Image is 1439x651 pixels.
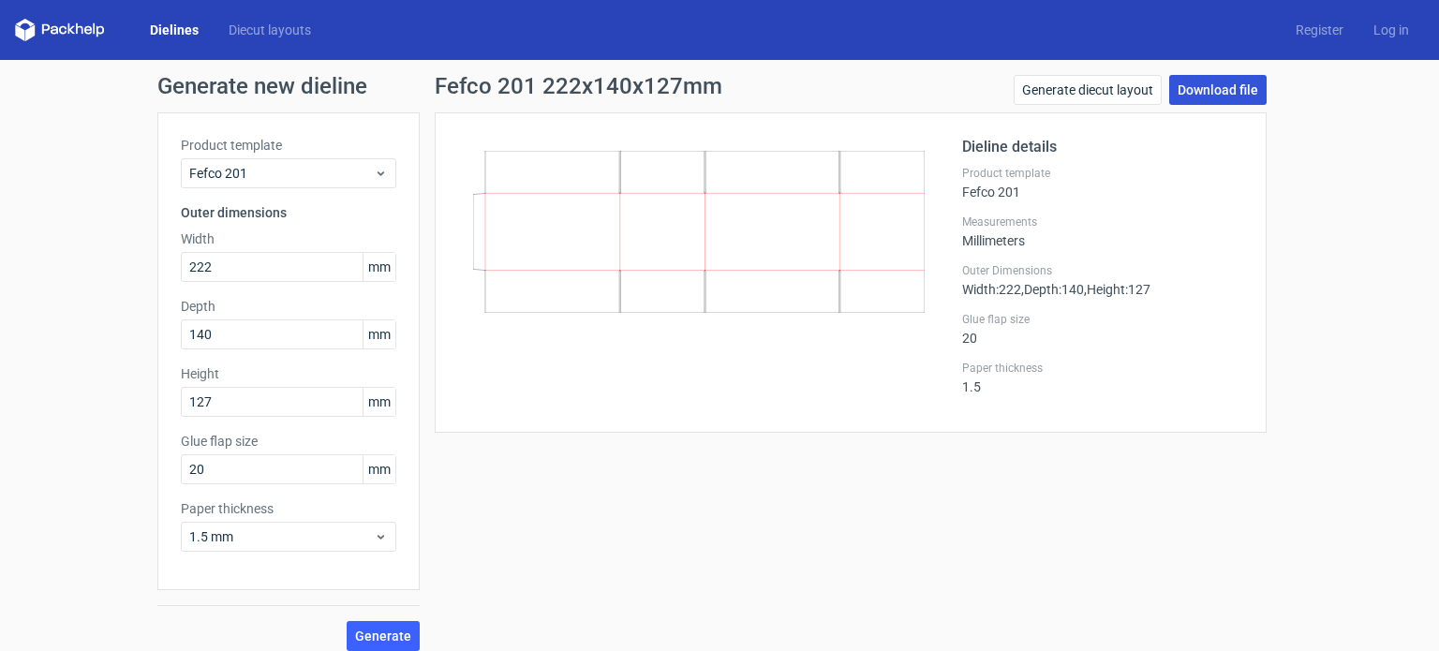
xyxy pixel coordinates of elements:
[135,21,214,39] a: Dielines
[181,364,396,383] label: Height
[181,297,396,316] label: Depth
[181,203,396,222] h3: Outer dimensions
[181,229,396,248] label: Width
[363,455,395,483] span: mm
[962,361,1243,394] div: 1.5
[962,312,1243,346] div: 20
[1084,282,1150,297] span: , Height : 127
[962,166,1243,181] label: Product template
[347,621,420,651] button: Generate
[181,499,396,518] label: Paper thickness
[355,629,411,643] span: Generate
[189,164,374,183] span: Fefco 201
[1021,282,1084,297] span: , Depth : 140
[363,320,395,348] span: mm
[181,432,396,451] label: Glue flap size
[214,21,326,39] a: Diecut layouts
[1014,75,1162,105] a: Generate diecut layout
[363,253,395,281] span: mm
[962,312,1243,327] label: Glue flap size
[962,136,1243,158] h2: Dieline details
[363,388,395,416] span: mm
[962,361,1243,376] label: Paper thickness
[189,527,374,546] span: 1.5 mm
[181,136,396,155] label: Product template
[962,263,1243,278] label: Outer Dimensions
[1281,21,1358,39] a: Register
[962,215,1243,229] label: Measurements
[962,215,1243,248] div: Millimeters
[962,166,1243,200] div: Fefco 201
[1358,21,1424,39] a: Log in
[1169,75,1267,105] a: Download file
[435,75,722,97] h1: Fefco 201 222x140x127mm
[962,282,1021,297] span: Width : 222
[157,75,1282,97] h1: Generate new dieline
